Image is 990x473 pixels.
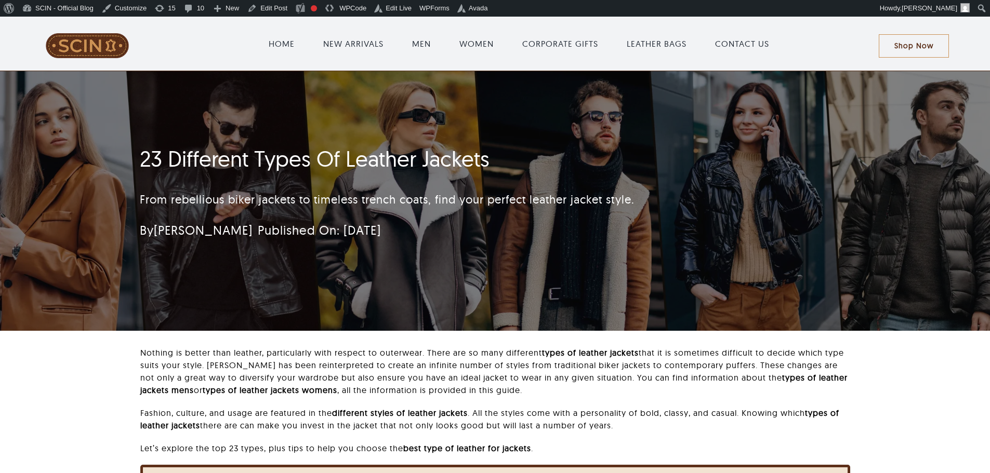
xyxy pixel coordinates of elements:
strong: types of leather jackets [542,347,639,358]
p: Let’s explore the top 23 types, plus tips to help you choose the . [140,442,850,454]
a: CORPORATE GIFTS [522,37,598,50]
span: Published On: [DATE] [258,222,381,238]
a: CONTACT US [715,37,769,50]
p: Fashion, culture, and usage are featured in the . All the styles come with a personality of bold,... [140,407,850,431]
a: Shop Now [879,34,949,58]
div: Needs improvement [311,5,317,11]
nav: Main Menu [160,27,879,60]
span: [PERSON_NAME] [902,4,957,12]
strong: types of leather jackets womens [203,385,337,395]
a: WOMEN [459,37,494,50]
a: HOME [269,37,295,50]
a: [PERSON_NAME] [154,222,253,238]
a: MEN [412,37,431,50]
strong: different styles of leather jackets [332,408,468,418]
a: LEATHER BAGS [627,37,687,50]
strong: best type of leather for jackets [403,443,531,453]
span: Shop Now [894,42,933,50]
span: By [140,222,253,238]
p: From rebellious biker jackets to timeless trench coats, find your perfect leather jacket style. [140,191,727,208]
h1: 23 Different Types Of Leather Jackets [140,146,727,172]
a: NEW ARRIVALS [323,37,384,50]
p: Nothing is better than leather, particularly with respect to outerwear. There are so many differe... [140,346,850,396]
